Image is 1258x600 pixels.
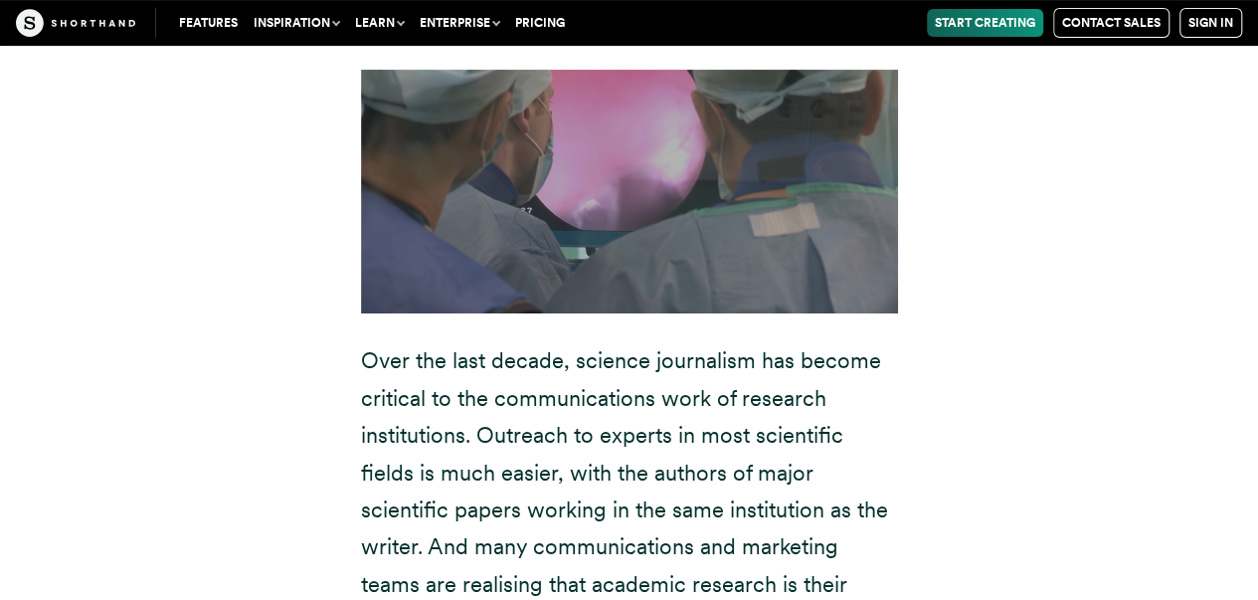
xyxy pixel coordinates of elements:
img: Three researchers wearing blue medical scrubs face away from the camera, looking toward an oval s... [361,70,898,313]
a: Start Creating [927,9,1043,37]
a: Contact Sales [1053,8,1169,38]
a: Features [171,9,246,37]
a: Pricing [507,9,573,37]
button: Learn [347,9,412,37]
a: Sign in [1179,8,1242,38]
img: The Craft [16,9,135,37]
button: Enterprise [412,9,507,37]
button: Inspiration [246,9,347,37]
